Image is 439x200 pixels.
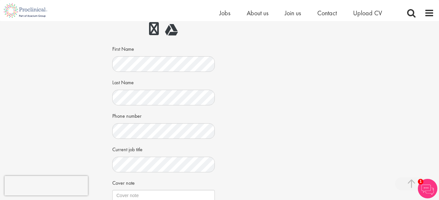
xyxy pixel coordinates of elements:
label: Last Name [112,77,134,87]
a: Upload CV [353,9,382,17]
a: Join us [285,9,301,17]
a: Jobs [219,9,230,17]
a: About us [247,9,268,17]
iframe: reCAPTCHA [5,176,88,195]
label: Cover note [112,177,135,187]
label: First Name [112,43,134,53]
a: Contact [317,9,337,17]
label: Current job title [112,144,143,153]
label: Phone number [112,110,142,120]
img: Chatbot [418,179,437,198]
span: 1 [418,179,423,184]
